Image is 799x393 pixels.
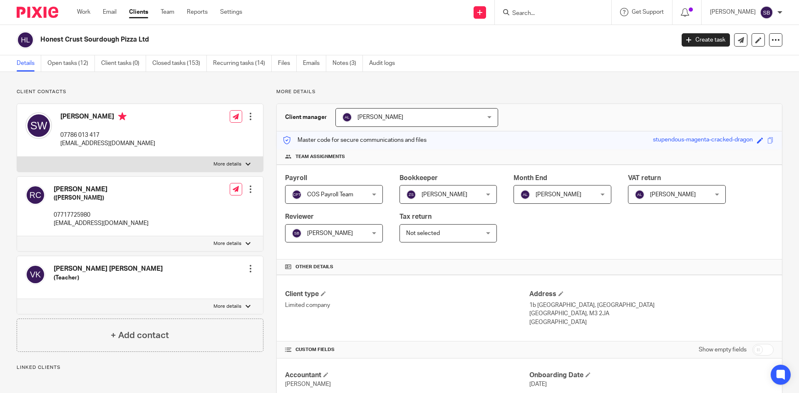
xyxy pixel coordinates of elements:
span: Month End [514,175,547,181]
p: Limited company [285,301,529,309]
p: Linked clients [17,364,263,371]
span: VAT return [628,175,661,181]
p: More details [213,161,241,168]
img: svg%3E [25,264,45,284]
i: Primary [118,112,127,121]
span: COS Payroll Team [307,192,353,198]
h4: [PERSON_NAME] [54,185,149,194]
span: Team assignments [295,153,345,160]
img: svg%3E [25,112,52,139]
span: Tax return [399,213,432,220]
p: More details [276,89,782,95]
span: [PERSON_NAME] [650,192,696,198]
a: Audit logs [369,55,401,72]
span: [PERSON_NAME] [285,381,331,387]
p: More details [213,303,241,310]
a: Recurring tasks (14) [213,55,272,72]
h5: (Teacher) [54,274,163,282]
h4: Accountant [285,371,529,380]
span: [PERSON_NAME] [307,230,353,236]
span: Not selected [406,230,440,236]
a: Clients [129,8,148,16]
p: [GEOGRAPHIC_DATA] [529,318,774,326]
h4: [PERSON_NAME] [PERSON_NAME] [54,264,163,273]
h4: + Add contact [111,329,169,342]
a: Reports [187,8,208,16]
a: Closed tasks (153) [152,55,207,72]
img: Pixie [17,7,58,18]
a: Emails [303,55,326,72]
a: Email [103,8,117,16]
h4: Client type [285,290,529,299]
h3: Client manager [285,113,327,121]
a: Notes (3) [333,55,363,72]
img: svg%3E [292,190,302,200]
p: [GEOGRAPHIC_DATA], M3 2JA [529,309,774,318]
a: Open tasks (12) [47,55,95,72]
span: Payroll [285,175,307,181]
span: Get Support [632,9,664,15]
img: svg%3E [520,190,530,200]
span: Reviewer [285,213,314,220]
span: Bookkeeper [399,175,438,181]
span: [PERSON_NAME] [422,192,467,198]
span: Other details [295,264,333,270]
a: Files [278,55,297,72]
a: Details [17,55,41,72]
p: 07786 013 417 [60,131,155,139]
span: [PERSON_NAME] [357,114,403,120]
img: svg%3E [760,6,773,19]
a: Client tasks (0) [101,55,146,72]
h4: Onboarding Date [529,371,774,380]
span: [PERSON_NAME] [536,192,581,198]
p: Master code for secure communications and files [283,136,427,144]
h4: CUSTOM FIELDS [285,346,529,353]
img: svg%3E [25,185,45,205]
p: [PERSON_NAME] [710,8,756,16]
p: More details [213,240,241,247]
p: 07717725980 [54,211,149,219]
h5: ([PERSON_NAME]) [54,194,149,202]
p: 1b [GEOGRAPHIC_DATA], [GEOGRAPHIC_DATA] [529,301,774,309]
p: [EMAIL_ADDRESS][DOMAIN_NAME] [54,219,149,227]
img: svg%3E [342,112,352,122]
img: svg%3E [406,190,416,200]
a: Settings [220,8,242,16]
a: Create task [682,33,730,47]
label: Show empty fields [699,346,747,354]
p: [EMAIL_ADDRESS][DOMAIN_NAME] [60,139,155,148]
div: stupendous-magenta-cracked-dragon [653,136,753,145]
h4: [PERSON_NAME] [60,112,155,123]
span: [DATE] [529,381,547,387]
a: Team [161,8,174,16]
h4: Address [529,290,774,299]
a: Work [77,8,90,16]
img: svg%3E [17,31,34,49]
img: svg%3E [635,190,645,200]
img: svg%3E [292,228,302,238]
p: Client contacts [17,89,263,95]
input: Search [511,10,586,17]
h2: Honest Crust Sourdough Pizza Ltd [40,35,543,44]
